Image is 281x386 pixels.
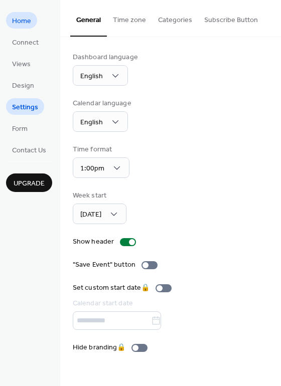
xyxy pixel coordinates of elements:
span: 1:00pm [80,162,104,175]
span: Home [12,16,31,27]
a: Settings [6,98,44,115]
div: Time format [73,144,127,155]
a: Contact Us [6,141,52,158]
a: Views [6,55,37,72]
span: Connect [12,38,39,48]
span: Design [12,81,34,91]
a: Connect [6,34,45,50]
span: English [80,70,103,83]
span: English [80,116,103,129]
div: Dashboard language [73,52,138,63]
span: Settings [12,102,38,113]
span: Contact Us [12,145,46,156]
div: Show header [73,237,114,247]
div: Calendar language [73,98,131,109]
a: Design [6,77,40,93]
a: Home [6,12,37,29]
a: Form [6,120,34,136]
span: Upgrade [14,178,45,189]
div: "Save Event" button [73,260,135,270]
span: Form [12,124,28,134]
span: Views [12,59,31,70]
span: [DATE] [80,208,101,222]
button: Upgrade [6,173,52,192]
div: Week start [73,190,124,201]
